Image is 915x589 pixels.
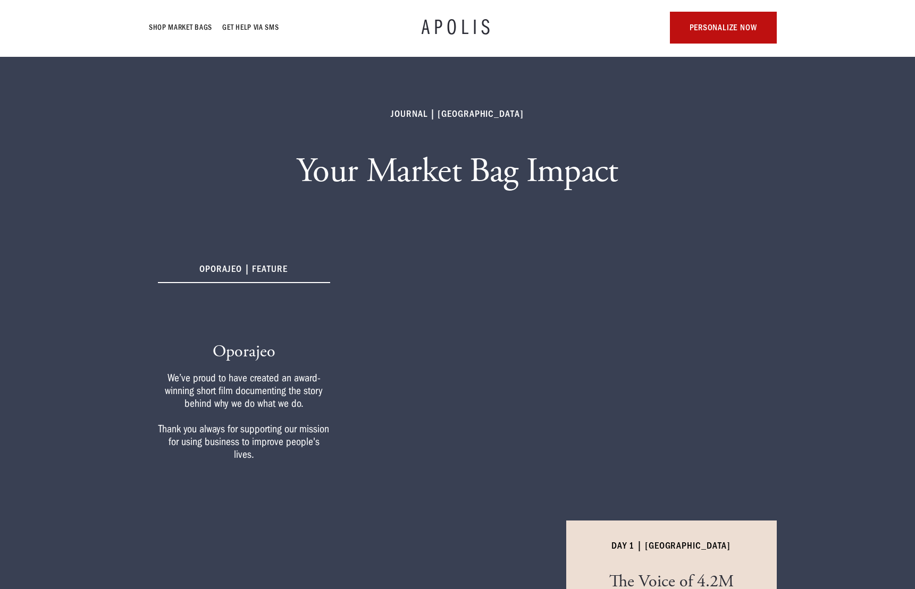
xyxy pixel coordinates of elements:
[391,108,523,121] h6: Journal | [GEOGRAPHIC_DATA]
[158,263,330,283] h6: oporajeo | FEATURE
[297,150,618,193] h1: Your Market Bag Impact
[149,21,213,34] a: Shop Market bags
[670,12,776,44] a: personalize now
[422,17,494,38] a: APOLIS
[585,540,758,552] h6: Day 1 | [GEOGRAPHIC_DATA]
[158,372,330,461] div: We’ve proud to have created an award-winning short film documenting the story behind why we do wh...
[223,21,279,34] a: GET HELP VIA SMS
[158,341,330,362] h3: Oporajeo
[356,244,777,480] iframe: OPORAJEO - Survivors of the Largest Humanitarian Garment Crisis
